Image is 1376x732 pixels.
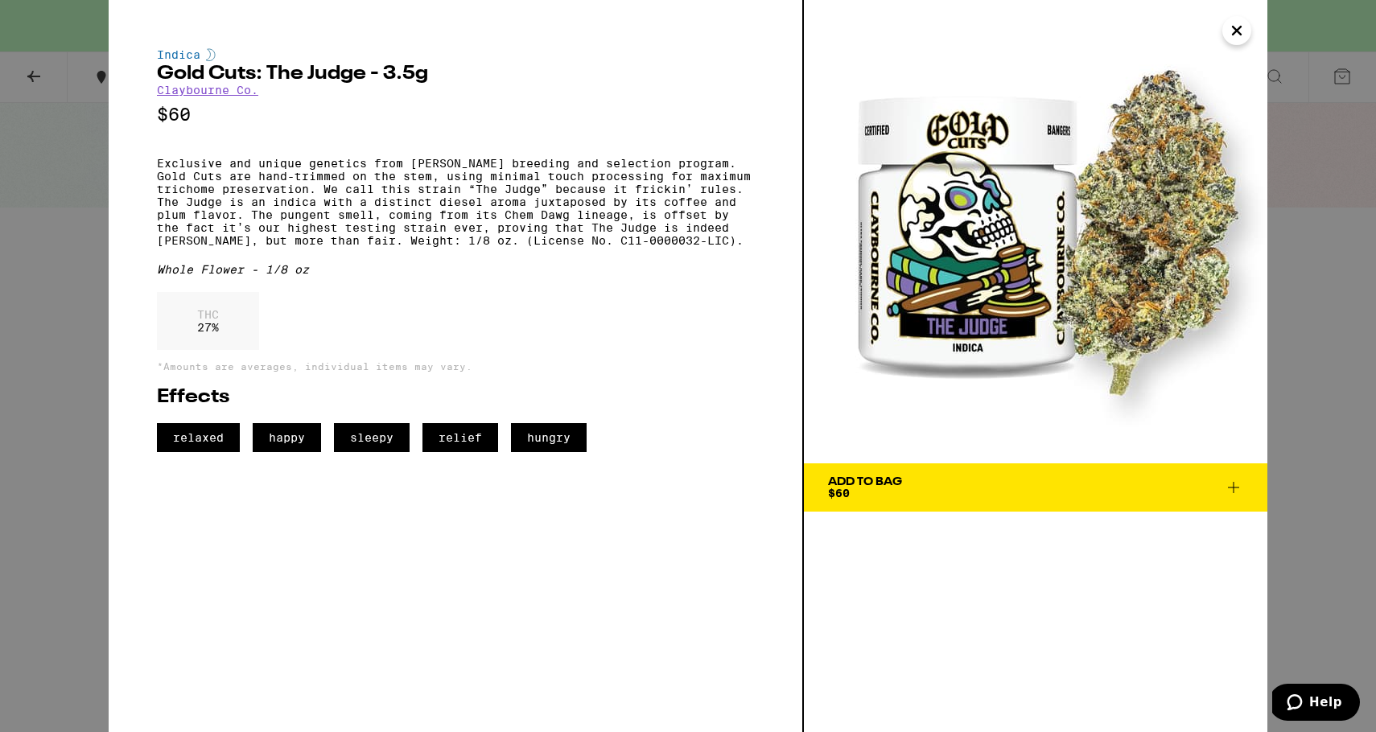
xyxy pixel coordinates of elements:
div: Add To Bag [828,476,902,487]
div: Whole Flower - 1/8 oz [157,263,754,276]
span: hungry [511,423,587,452]
p: $60 [157,105,754,125]
h2: Effects [157,388,754,407]
span: relief [422,423,498,452]
button: Close [1222,16,1251,45]
div: Indica [157,48,754,61]
p: THC [197,308,219,321]
iframe: Opens a widget where you can find more information [1272,684,1360,724]
span: $60 [828,487,850,500]
button: Add To Bag$60 [804,463,1267,512]
span: happy [253,423,321,452]
h2: Gold Cuts: The Judge - 3.5g [157,64,754,84]
div: 27 % [157,292,259,350]
span: relaxed [157,423,240,452]
a: Claybourne Co. [157,84,258,97]
p: Exclusive and unique genetics from [PERSON_NAME] breeding and selection program. Gold Cuts are ha... [157,157,754,247]
span: sleepy [334,423,410,452]
img: indicaColor.svg [206,48,216,61]
p: *Amounts are averages, individual items may vary. [157,361,754,372]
